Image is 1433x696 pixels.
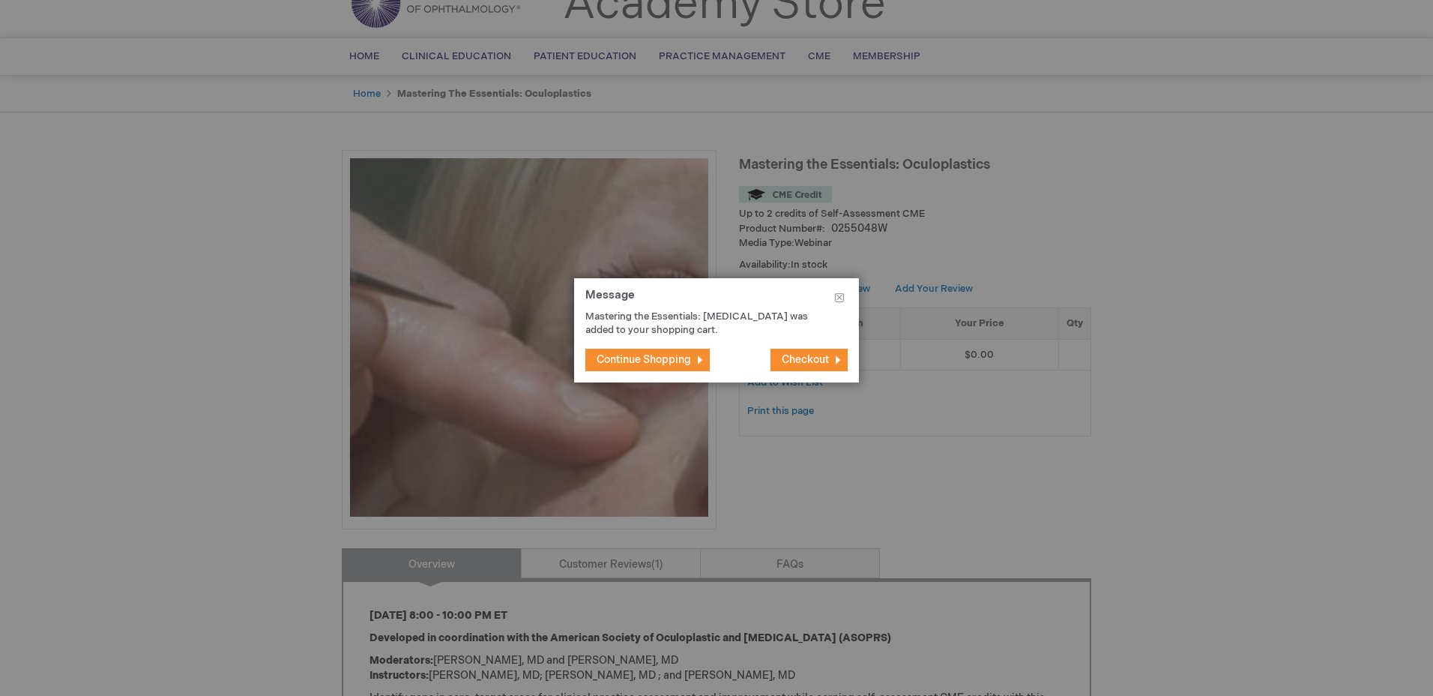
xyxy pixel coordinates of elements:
[585,289,848,310] h1: Message
[770,349,848,371] button: Checkout
[585,310,825,337] p: Mastering the Essentials: [MEDICAL_DATA] was added to your shopping cart.
[782,353,829,366] span: Checkout
[597,353,691,366] span: Continue Shopping
[585,349,710,371] button: Continue Shopping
